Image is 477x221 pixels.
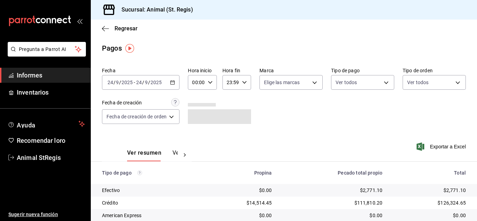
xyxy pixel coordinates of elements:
[369,213,382,218] font: $0.00
[127,149,178,161] div: pestañas de navegación
[17,72,42,79] font: Informes
[116,80,119,85] input: --
[17,154,61,161] font: Animal StRegis
[259,187,272,193] font: $0.00
[150,80,162,85] input: ----
[403,68,433,73] font: Tipo de orden
[188,68,211,73] font: Hora inicio
[454,170,466,176] font: Total
[17,89,49,96] font: Inventarios
[222,68,240,73] font: Hora fin
[453,213,466,218] font: $0.00
[17,121,36,129] font: Ayuda
[145,80,148,85] input: --
[247,200,272,206] font: $14,514.45
[17,137,65,144] font: Recomendar loro
[115,25,138,32] font: Regresar
[354,200,383,206] font: $111,810.20
[122,6,193,13] font: Sucursal: Animal (St. Regis)
[259,213,272,218] font: $0.00
[19,46,66,52] font: Pregunta a Parrot AI
[338,170,382,176] font: Pecado total propio
[8,42,86,57] button: Pregunta a Parrot AI
[8,212,58,217] font: Sugerir nueva función
[142,80,144,85] font: /
[360,187,382,193] font: $2,771.10
[125,44,134,53] img: Marcador de información sobre herramientas
[127,149,161,156] font: Ver resumen
[119,80,121,85] font: /
[259,68,274,73] font: Marca
[418,142,466,151] button: Exportar a Excel
[430,144,466,149] font: Exportar a Excel
[264,80,300,85] font: Elige las marcas
[102,44,122,52] font: Pagos
[134,80,135,85] font: -
[336,80,357,85] font: Ver todos
[407,80,428,85] font: Ver todos
[107,114,167,119] font: Fecha de creación de orden
[254,170,272,176] font: Propina
[107,80,113,85] input: --
[77,18,82,24] button: abrir_cajón_menú
[102,25,138,32] button: Regresar
[438,200,466,206] font: $126,324.65
[102,170,132,176] font: Tipo de pago
[102,100,142,105] font: Fecha de creación
[113,80,116,85] font: /
[443,187,466,193] font: $2,771.10
[148,80,150,85] font: /
[102,213,141,218] font: American Express
[331,68,360,73] font: Tipo de pago
[102,200,118,206] font: Crédito
[121,80,133,85] input: ----
[5,51,86,58] a: Pregunta a Parrot AI
[102,68,116,73] font: Fecha
[173,149,199,156] font: Ver pagos
[102,187,120,193] font: Efectivo
[137,170,142,175] svg: Los pagos realizados con Pay y otras terminales son montos brutos.
[136,80,142,85] input: --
